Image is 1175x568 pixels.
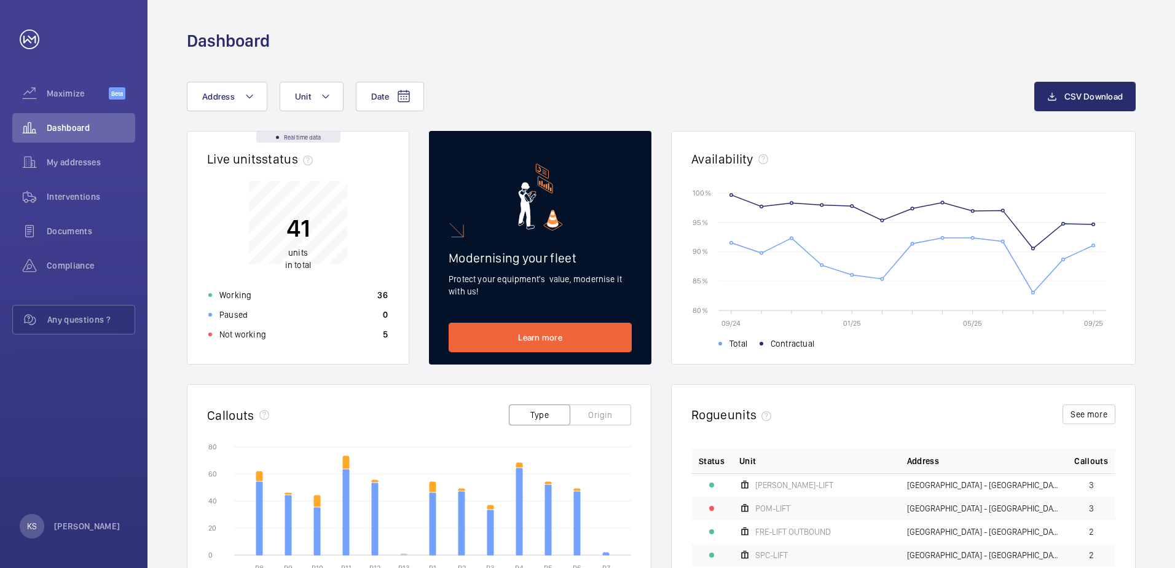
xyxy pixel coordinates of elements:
[449,323,632,352] a: Learn more
[371,92,389,101] span: Date
[187,30,270,52] h1: Dashboard
[739,455,756,467] span: Unit
[963,319,982,328] text: 05/25
[693,188,711,197] text: 100 %
[693,247,708,256] text: 90 %
[771,337,814,350] span: Contractual
[570,404,631,425] button: Origin
[383,309,388,321] p: 0
[729,337,747,350] span: Total
[691,151,753,167] h2: Availability
[47,87,109,100] span: Maximize
[1089,551,1094,559] span: 2
[693,277,708,285] text: 85 %
[262,151,318,167] span: status
[187,82,267,111] button: Address
[728,407,777,422] span: units
[907,455,939,467] span: Address
[377,289,388,301] p: 36
[449,250,632,266] h2: Modernising your fleet
[288,248,308,258] span: units
[256,132,340,143] div: Real time data
[47,122,135,134] span: Dashboard
[509,404,570,425] button: Type
[907,551,1060,559] span: [GEOGRAPHIC_DATA] - [GEOGRAPHIC_DATA]
[1074,455,1108,467] span: Callouts
[383,328,388,341] p: 5
[518,164,563,231] img: marketing-card.svg
[280,82,344,111] button: Unit
[27,520,37,532] p: KS
[219,309,248,321] p: Paused
[202,92,235,101] span: Address
[1089,481,1094,489] span: 3
[208,443,217,451] text: 80
[693,306,708,314] text: 80 %
[699,455,725,467] p: Status
[755,527,831,536] span: FRE-LIFT OUTBOUND
[109,87,125,100] span: Beta
[755,504,790,513] span: POM-LIFT
[691,407,776,422] h2: Rogue
[208,524,216,532] text: 20
[907,504,1060,513] span: [GEOGRAPHIC_DATA] - [GEOGRAPHIC_DATA],
[54,520,120,532] p: [PERSON_NAME]
[1063,404,1115,424] button: See more
[208,497,217,505] text: 40
[285,213,311,243] p: 41
[285,247,311,271] p: in total
[356,82,424,111] button: Date
[907,481,1060,489] span: [GEOGRAPHIC_DATA] - [GEOGRAPHIC_DATA],
[1084,319,1103,328] text: 09/25
[449,273,632,298] p: Protect your equipment's value, modernise it with us!
[219,289,251,301] p: Working
[208,551,213,559] text: 0
[208,470,217,478] text: 60
[721,319,741,328] text: 09/24
[755,481,833,489] span: [PERSON_NAME]-LIFT
[1034,82,1136,111] button: CSV Download
[207,151,318,167] h2: Live units
[47,156,135,168] span: My addresses
[1089,504,1094,513] span: 3
[47,314,135,326] span: Any questions ?
[47,191,135,203] span: Interventions
[47,225,135,237] span: Documents
[693,218,708,226] text: 95 %
[47,259,135,272] span: Compliance
[907,527,1060,536] span: [GEOGRAPHIC_DATA] - [GEOGRAPHIC_DATA],
[1064,92,1123,101] span: CSV Download
[1089,527,1094,536] span: 2
[755,551,788,559] span: SPC-LIFT
[843,319,861,328] text: 01/25
[219,328,266,341] p: Not working
[295,92,311,101] span: Unit
[207,408,254,423] h2: Callouts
